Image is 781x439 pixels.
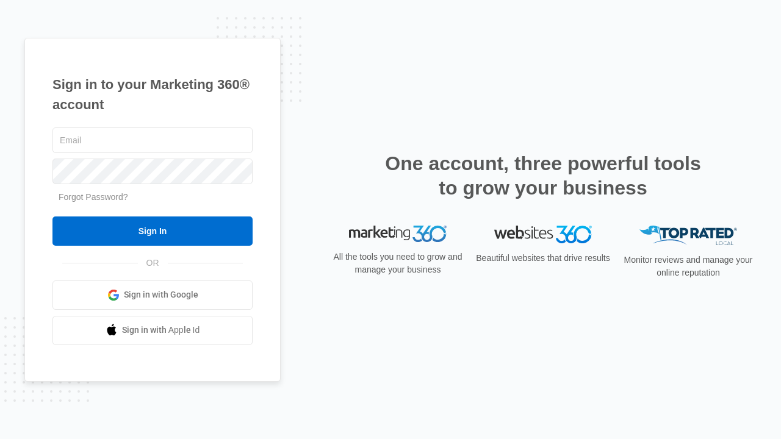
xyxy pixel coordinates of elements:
[381,151,705,200] h2: One account, three powerful tools to grow your business
[52,127,253,153] input: Email
[52,316,253,345] a: Sign in with Apple Id
[329,251,466,276] p: All the tools you need to grow and manage your business
[52,280,253,310] a: Sign in with Google
[639,226,737,246] img: Top Rated Local
[59,192,128,202] a: Forgot Password?
[52,216,253,246] input: Sign In
[494,226,592,243] img: Websites 360
[349,226,447,243] img: Marketing 360
[138,257,168,269] span: OR
[52,74,253,115] h1: Sign in to your Marketing 360® account
[122,324,200,337] span: Sign in with Apple Id
[475,252,611,265] p: Beautiful websites that drive results
[620,254,757,279] p: Monitor reviews and manage your online reputation
[124,288,198,301] span: Sign in with Google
